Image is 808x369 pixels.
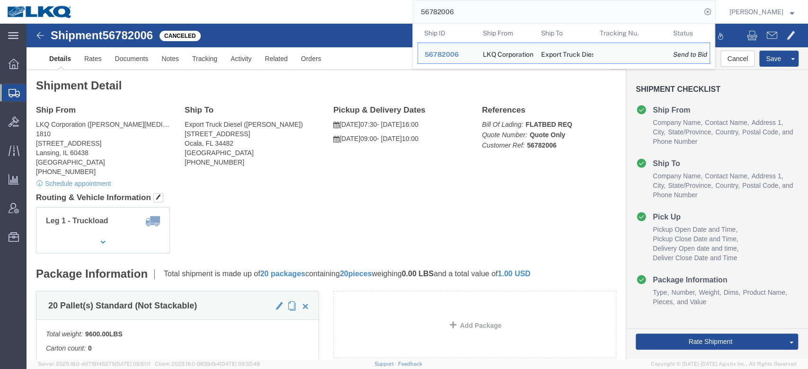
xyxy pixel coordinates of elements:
th: Ship From [476,24,535,43]
span: Server: 2025.18.0-dd719145275 [38,361,151,367]
th: Tracking Nu. [593,24,666,43]
input: Search for shipment number, reference number [413,0,701,23]
a: Support [374,361,398,367]
span: [DATE] 09:32:48 [220,361,260,367]
span: [DATE] 09:51:11 [115,361,151,367]
th: Ship ID [417,24,476,43]
table: Search Results [417,24,715,69]
span: Matt Harvey [729,7,783,17]
iframe: FS Legacy Container [27,24,808,359]
a: Feedback [398,361,422,367]
span: Client: 2025.18.0-9839db4 [155,361,260,367]
div: LKQ Corporation [483,43,528,63]
th: Status [666,24,710,43]
div: Export Truck Diesel [541,43,586,63]
span: Copyright © [DATE]-[DATE] Agistix Inc., All Rights Reserved [651,360,797,368]
button: [PERSON_NAME] [729,6,795,18]
span: 56782006 [425,51,459,58]
img: logo [7,5,73,19]
th: Ship To [534,24,593,43]
div: 56782006 [425,50,470,60]
div: Send to Bid [673,50,703,60]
